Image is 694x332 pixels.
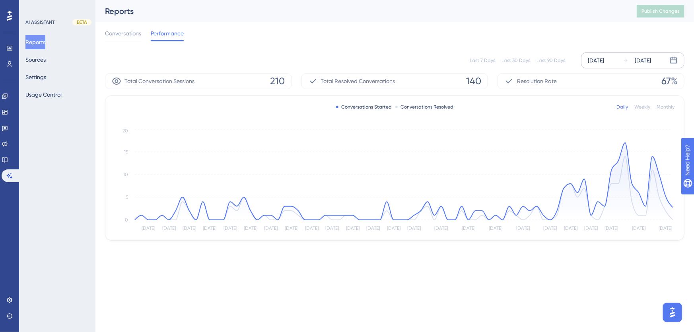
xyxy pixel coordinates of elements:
button: Settings [25,70,46,84]
tspan: [DATE] [142,226,155,231]
span: 67% [661,75,678,87]
tspan: 0 [125,217,128,223]
tspan: [DATE] [516,226,530,231]
tspan: 15 [124,149,128,155]
span: Conversations [105,29,141,38]
div: Last 7 Days [470,57,495,64]
div: [DATE] [635,56,651,65]
tspan: [DATE] [224,226,237,231]
span: 140 [466,75,481,87]
tspan: [DATE] [203,226,216,231]
span: 210 [270,75,285,87]
tspan: [DATE] [435,226,448,231]
tspan: [DATE] [462,226,475,231]
tspan: 20 [122,128,128,134]
tspan: [DATE] [264,226,278,231]
button: Usage Control [25,87,62,102]
tspan: [DATE] [346,226,360,231]
div: Reports [105,6,617,17]
div: [DATE] [588,56,604,65]
tspan: [DATE] [387,226,400,231]
tspan: [DATE] [244,226,257,231]
iframe: UserGuiding AI Assistant Launcher [661,301,684,324]
div: Daily [616,104,628,110]
tspan: [DATE] [544,226,557,231]
div: Monthly [657,104,675,110]
tspan: [DATE] [326,226,339,231]
div: Last 90 Days [537,57,565,64]
span: Resolution Rate [517,76,557,86]
button: Publish Changes [637,5,684,17]
tspan: 5 [126,194,128,200]
div: Conversations Started [336,104,392,110]
tspan: [DATE] [305,226,319,231]
div: AI ASSISTANT [25,19,54,25]
tspan: [DATE] [489,226,503,231]
tspan: [DATE] [366,226,380,231]
tspan: 10 [123,172,128,177]
div: Last 30 Days [502,57,530,64]
span: Total Conversation Sessions [124,76,194,86]
tspan: [DATE] [162,226,176,231]
tspan: [DATE] [183,226,196,231]
span: Total Resolved Conversations [321,76,395,86]
span: Need Help? [19,2,50,12]
div: Weekly [634,104,650,110]
tspan: [DATE] [659,226,672,231]
div: BETA [72,19,91,25]
tspan: [DATE] [605,226,618,231]
div: Conversations Resolved [395,104,454,110]
span: Performance [151,29,184,38]
tspan: [DATE] [564,226,577,231]
tspan: [DATE] [407,226,421,231]
span: Publish Changes [642,8,680,14]
button: Sources [25,52,46,67]
tspan: [DATE] [285,226,298,231]
button: Reports [25,35,45,49]
tspan: [DATE] [632,226,645,231]
tspan: [DATE] [584,226,598,231]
